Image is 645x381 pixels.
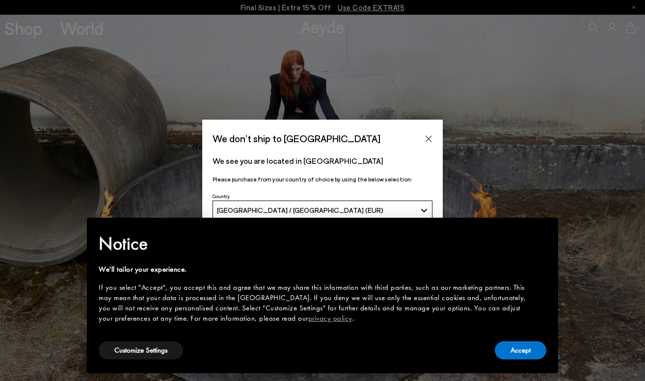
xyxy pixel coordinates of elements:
span: × [539,225,546,240]
button: Close this notice [531,221,554,244]
div: If you select "Accept", you accept this and agree that we may share this information with third p... [99,282,531,324]
button: Close [421,131,436,146]
button: Accept [495,341,546,359]
button: Customize Settings [99,341,183,359]
span: We don’t ship to [GEOGRAPHIC_DATA] [213,130,380,147]
p: Please purchase from your country of choice by using the below selection: [213,175,432,184]
p: We see you are located in [GEOGRAPHIC_DATA] [213,155,432,167]
div: We'll tailor your experience. [99,264,531,275]
a: privacy policy [308,313,352,323]
h2: Notice [99,231,531,256]
span: Country [213,193,230,199]
span: [GEOGRAPHIC_DATA] / [GEOGRAPHIC_DATA] (EUR) [217,206,383,214]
